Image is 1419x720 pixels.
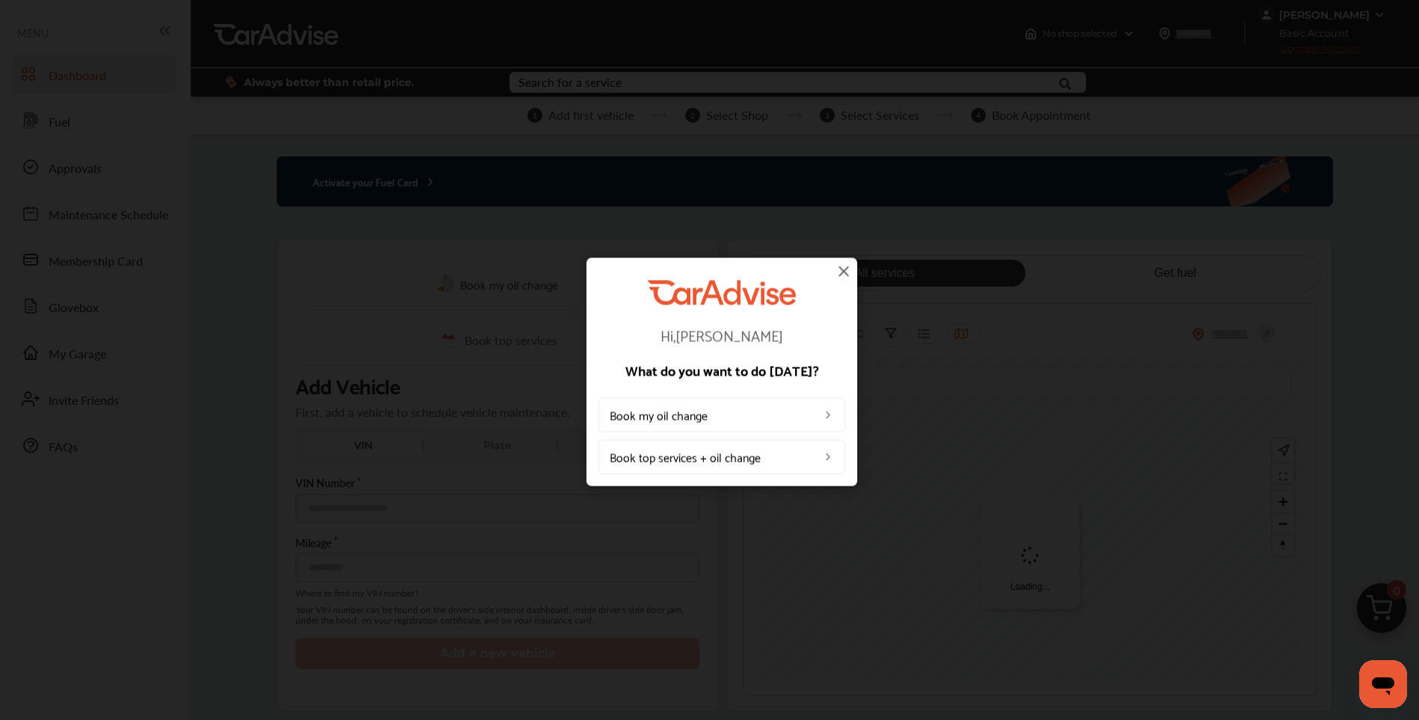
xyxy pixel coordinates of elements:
p: Hi, [PERSON_NAME] [598,328,845,343]
img: CarAdvise Logo [648,280,796,305]
p: What do you want to do [DATE]? [598,364,845,377]
img: left_arrow_icon.0f472efe.svg [822,409,834,421]
img: close-icon.a004319c.svg [835,262,853,280]
a: Book top services + oil change [598,440,845,475]
a: Book my oil change [598,398,845,433]
iframe: Button to launch messaging window [1359,660,1407,708]
img: left_arrow_icon.0f472efe.svg [822,451,834,463]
